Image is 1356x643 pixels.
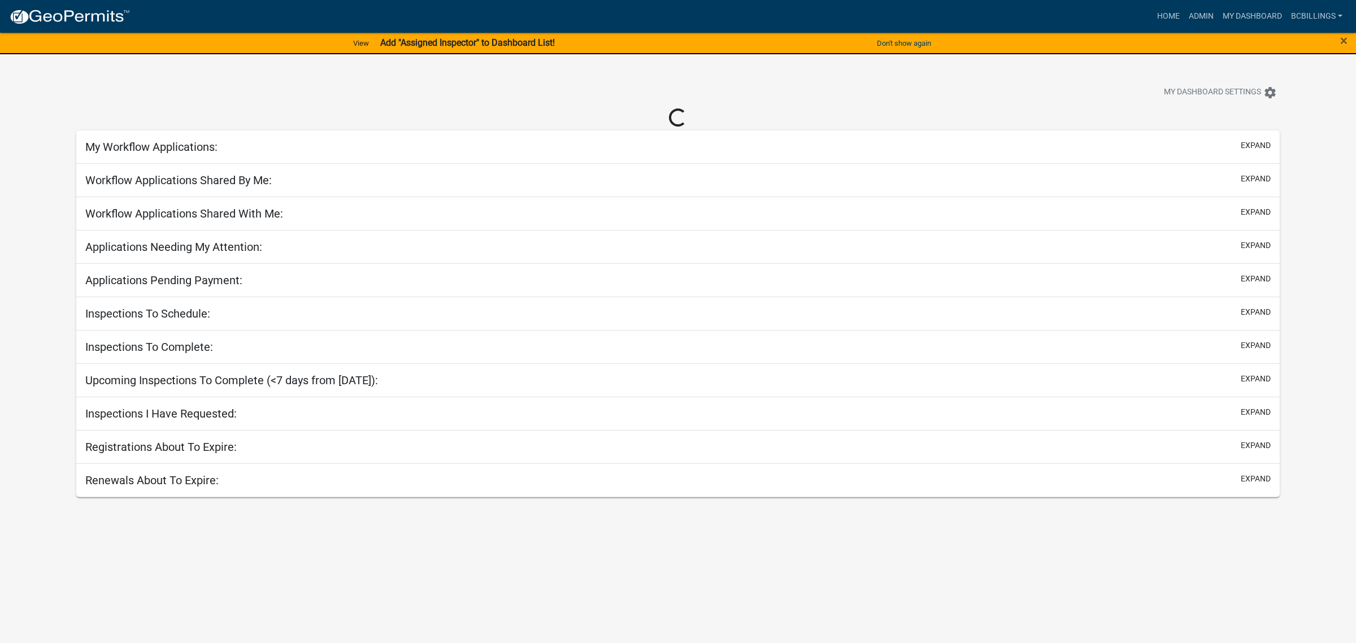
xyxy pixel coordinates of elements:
[1153,6,1184,27] a: Home
[1241,306,1271,318] button: expand
[1241,273,1271,285] button: expand
[1241,173,1271,185] button: expand
[1241,473,1271,485] button: expand
[85,373,378,387] h5: Upcoming Inspections To Complete (<7 days from [DATE]):
[1155,81,1286,103] button: My Dashboard Settingssettings
[872,34,936,53] button: Don't show again
[349,34,373,53] a: View
[1287,6,1347,27] a: Bcbillings
[1164,86,1261,99] span: My Dashboard Settings
[85,440,237,454] h5: Registrations About To Expire:
[1241,440,1271,451] button: expand
[380,37,555,48] strong: Add "Assigned Inspector" to Dashboard List!
[1241,206,1271,218] button: expand
[1340,33,1348,49] span: ×
[85,340,213,354] h5: Inspections To Complete:
[85,307,210,320] h5: Inspections To Schedule:
[1241,340,1271,351] button: expand
[1218,6,1287,27] a: My Dashboard
[85,207,283,220] h5: Workflow Applications Shared With Me:
[1340,34,1348,47] button: Close
[85,407,237,420] h5: Inspections I Have Requested:
[1263,86,1277,99] i: settings
[85,140,218,154] h5: My Workflow Applications:
[1241,406,1271,418] button: expand
[1184,6,1218,27] a: Admin
[85,273,242,287] h5: Applications Pending Payment:
[1241,140,1271,151] button: expand
[1241,373,1271,385] button: expand
[85,473,219,487] h5: Renewals About To Expire:
[85,173,272,187] h5: Workflow Applications Shared By Me:
[85,240,262,254] h5: Applications Needing My Attention:
[1241,240,1271,251] button: expand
